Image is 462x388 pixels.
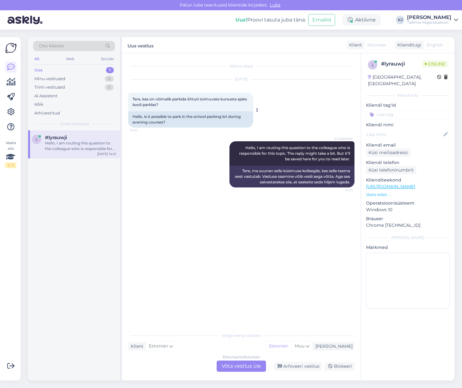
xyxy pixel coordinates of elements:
span: Muu [295,343,304,349]
a: [PERSON_NAME]Tallinna Majanduskool [407,15,458,25]
p: Brauser [366,216,449,222]
div: 2 / 3 [5,162,16,168]
span: 14:41 [329,188,353,192]
input: Lisa tag [366,110,449,119]
input: Lisa nimi [366,131,442,138]
p: Kliendi tag'id [366,102,449,109]
span: Otsi kliente [39,43,64,49]
div: [DATE] 14:41 [97,152,116,156]
div: # lyrauwji [381,60,422,68]
div: Võta vestlus üle [217,361,266,372]
span: Online [422,61,448,67]
p: Kliendi nimi [366,122,449,128]
div: AI Assistent [34,93,58,99]
div: Kõik [34,101,43,108]
div: 0 [105,84,114,90]
p: Märkmed [366,244,449,251]
label: Uus vestlus [128,41,153,49]
b: Uus! [235,17,247,23]
p: Operatsioonisüsteem [366,200,449,206]
div: Estonian [266,342,291,351]
div: Valige keel ja vastake [128,333,354,338]
div: [PERSON_NAME] [407,15,451,20]
div: Aktiivne [343,14,381,26]
div: Arhiveeri vestlus [274,362,322,371]
div: [PERSON_NAME] [366,235,449,240]
span: English [427,42,443,48]
div: Tallinna Majanduskool [407,20,451,25]
div: [PERSON_NAME] [313,343,353,350]
span: Uued vestlused [60,121,89,127]
div: Arhiveeritud [34,110,60,116]
div: Klient [128,343,143,350]
span: Estonian [149,343,168,350]
span: 14:41 [130,128,153,133]
button: Emailid [308,14,335,26]
div: Estonian to Estonian [223,354,260,360]
div: Klienditugi [395,42,421,48]
p: Chrome [TECHNICAL_ID] [366,222,449,229]
div: Blokeeri [324,362,354,371]
div: Vaata siia [5,140,16,168]
div: Tiimi vestlused [34,84,65,90]
div: Klient [347,42,362,48]
p: Klienditeekond [366,177,449,183]
span: Estonian [367,42,386,48]
span: l [372,62,374,67]
div: 0 [105,76,114,82]
p: Windows 10 [366,206,449,213]
span: Tere, kas on võimalik parkida õhtuti toimuvate kursuste ajaks kooli parklas? [133,97,248,107]
span: #lyrauwji [45,135,67,140]
div: Socials [100,55,115,63]
span: l [36,137,38,142]
div: [GEOGRAPHIC_DATA], [GEOGRAPHIC_DATA] [368,74,437,87]
div: Uus [34,67,43,73]
div: Minu vestlused [34,76,65,82]
div: All [33,55,40,63]
div: 1 [106,67,114,73]
img: Askly Logo [5,42,17,54]
div: [DATE] [128,76,354,82]
div: Vestlus algas [128,63,354,69]
div: Hello, I am routing this question to the colleague who is responsible for this topic. The reply m... [45,140,116,152]
p: Kliendi email [366,142,449,148]
div: KJ [396,16,404,24]
div: Web [65,55,76,63]
span: AI Assistent [329,136,353,141]
span: Luba [268,2,282,8]
div: Proovi tasuta juba täna: [235,16,306,24]
div: Küsi telefoninumbrit [366,166,416,174]
span: Hello, I am routing this question to the colleague who is responsible for this topic. The reply m... [239,145,351,161]
p: Vaata edasi ... [366,192,449,197]
div: Kliendi info [366,93,449,98]
div: Küsi meiliaadressi [366,148,410,157]
p: Kliendi telefon [366,159,449,166]
div: Hello, is it possible to park in the school parking lot during evening courses? [128,111,253,128]
a: [URL][DOMAIN_NAME] [366,184,415,189]
div: Tere, ma suunan selle küsimuse kolleegile, kes selle teema eest vastutab. Vastuse saamine võib ve... [229,166,354,187]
